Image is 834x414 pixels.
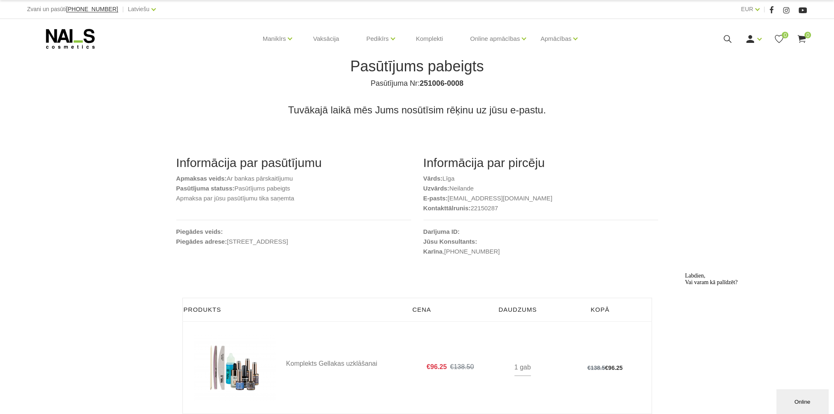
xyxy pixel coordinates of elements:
[764,4,765,14] span: |
[366,22,388,55] a: Pedikīrs
[66,6,118,12] a: [PHONE_NUMBER]
[176,175,227,182] b: Apmaksas veids:
[423,185,449,192] b: Uzvārds:
[176,228,223,235] b: Piegādes veids:
[776,388,830,414] iframe: chat widget
[605,365,608,371] span: €
[420,79,463,87] b: 251006-0008
[3,3,56,16] span: Labdien, Vai varam kā palīdzēt?
[182,58,652,75] h1: Pasūtījums pabeigts
[486,298,549,322] th: Daudzums
[182,298,407,322] th: Produkts
[423,155,658,170] h2: Informācija par pircēju
[170,155,417,273] div: Ar bankas pārskaitījumu Pasūtījums pabeigts Apmaksa par jūsu pasūtījumu tika saņemta [STREET_ADDR...
[423,195,448,202] b: E-pasts:
[176,104,658,116] h3: Tuvākajā laikā mēs Jums nosūtīsim rēķinu uz jūsu e-pastu.
[587,365,605,371] s: €
[797,34,807,44] a: 0
[608,365,623,371] span: 96.25
[423,175,443,182] b: Vārds:
[804,32,811,38] span: 0
[423,205,471,212] b: Kontakttālrunis:
[122,4,124,14] span: |
[407,298,486,322] th: Cena
[128,4,150,14] a: Latviešu
[27,4,118,14] div: Zvani un pasūti
[774,34,784,44] a: 0
[176,238,227,245] b: Piegādes adrese:
[423,247,658,256] p: ,
[514,360,531,376] div: 1 gab
[423,238,477,245] b: Jūsu Konsultants:
[444,247,500,256] a: [PHONE_NUMBER]
[409,19,450,59] a: Komplekti
[470,22,520,55] a: Online apmācības
[540,22,571,55] a: Apmācības
[741,4,753,14] a: EUR
[176,155,411,170] h2: Informācija par pasūtījumu
[423,228,460,235] b: Darījuma ID:
[782,32,788,38] span: 0
[549,298,652,322] th: Kopā
[182,78,652,88] h4: Pasūtījuma Nr:
[306,19,346,59] a: Vaksācija
[417,155,664,273] div: Līga Neilande [EMAIL_ADDRESS][DOMAIN_NAME] 22150287
[263,22,286,55] a: Manikīrs
[591,365,605,371] span: 138.5
[423,248,443,255] strong: Karīna
[3,3,152,16] div: Labdien,Vai varam kā palīdzēt?
[427,363,450,371] span: €96.25
[450,363,474,370] s: €138.50
[682,269,830,385] iframe: chat widget
[176,185,235,192] b: Pasūtījuma statuss:
[286,360,407,367] a: Komplekts Gellakas uzklāšanai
